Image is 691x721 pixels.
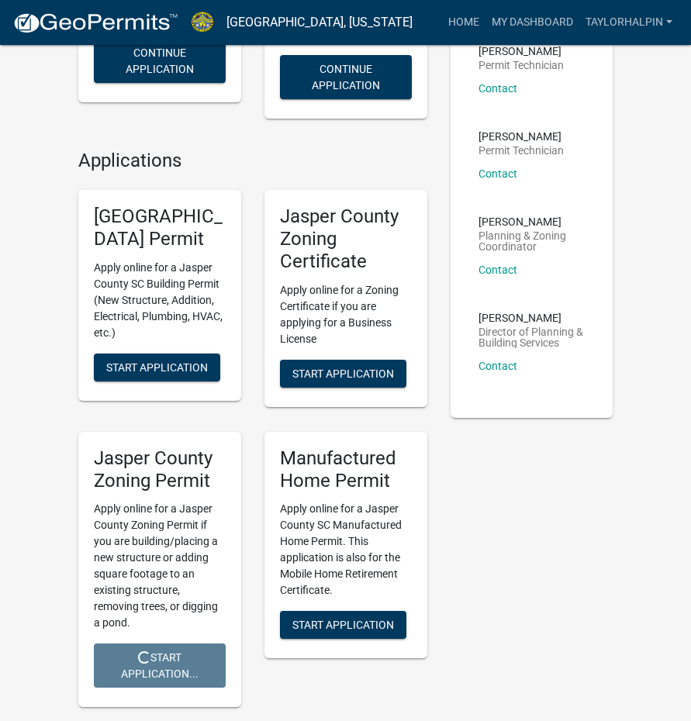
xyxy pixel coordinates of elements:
span: Start Application [292,367,394,379]
a: Contact [479,360,517,372]
p: Apply online for a Jasper County SC Manufactured Home Permit. This application is also for the Mo... [280,501,412,599]
span: Start Application [106,361,208,374]
h5: [GEOGRAPHIC_DATA] Permit [94,205,226,250]
p: [PERSON_NAME] [479,216,586,227]
a: taylorhalpin [579,8,679,37]
p: [PERSON_NAME] [479,46,564,57]
button: Start Application [94,354,220,381]
h5: Manufactured Home Permit [280,447,412,492]
span: Start Application [292,619,394,631]
a: Contact [479,82,517,95]
p: [PERSON_NAME] [479,312,586,323]
span: Start Application... [121,651,199,680]
wm-workflow-list-section: Applications [78,150,427,720]
h4: Applications [78,150,427,172]
p: Director of Planning & Building Services [479,326,586,348]
a: [GEOGRAPHIC_DATA], [US_STATE] [226,9,413,36]
button: Start Application... [94,643,226,688]
p: Apply online for a Zoning Certificate if you are applying for a Business License [280,282,412,347]
p: [PERSON_NAME] [479,131,564,142]
p: Planning & Zoning Coordinator [479,230,586,252]
h5: Jasper County Zoning Certificate [280,205,412,272]
button: Continue Application [94,39,226,83]
p: Permit Technician [479,145,564,156]
p: Apply online for a Jasper County SC Building Permit (New Structure, Addition, Electrical, Plumbin... [94,260,226,341]
a: My Dashboard [485,8,579,37]
button: Start Application [280,360,406,388]
a: Contact [479,167,517,180]
p: Apply online for a Jasper County Zoning Permit if you are building/placing a new structure or add... [94,501,226,631]
img: Jasper County, South Carolina [191,12,214,33]
a: Home [442,8,485,37]
h5: Jasper County Zoning Permit [94,447,226,492]
p: Permit Technician [479,60,564,71]
button: Start Application [280,611,406,639]
button: Continue Application [280,55,412,99]
a: Contact [479,264,517,276]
